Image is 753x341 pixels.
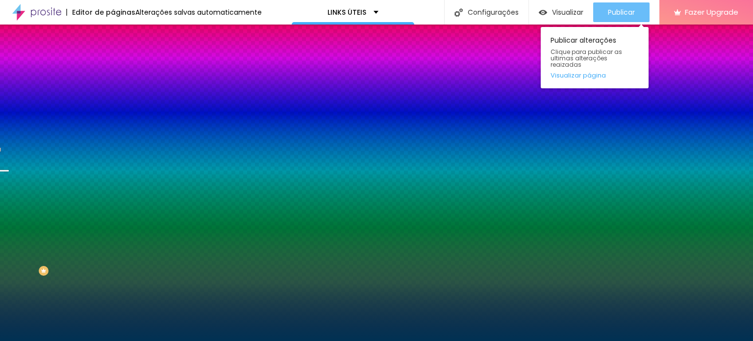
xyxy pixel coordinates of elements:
span: Publicar [608,8,635,16]
a: Visualizar página [551,72,639,79]
p: LINKS ÚTEIS [327,9,366,16]
img: Icone [454,8,463,17]
img: view-1.svg [539,8,547,17]
button: Publicar [593,2,650,22]
button: Visualizar [529,2,593,22]
span: Visualizar [552,8,583,16]
span: Fazer Upgrade [685,8,738,16]
span: Clique para publicar as ultimas alterações reaizadas [551,49,639,68]
div: Editor de páginas [66,9,135,16]
div: Publicar alterações [541,27,649,88]
div: Alterações salvas automaticamente [135,9,262,16]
